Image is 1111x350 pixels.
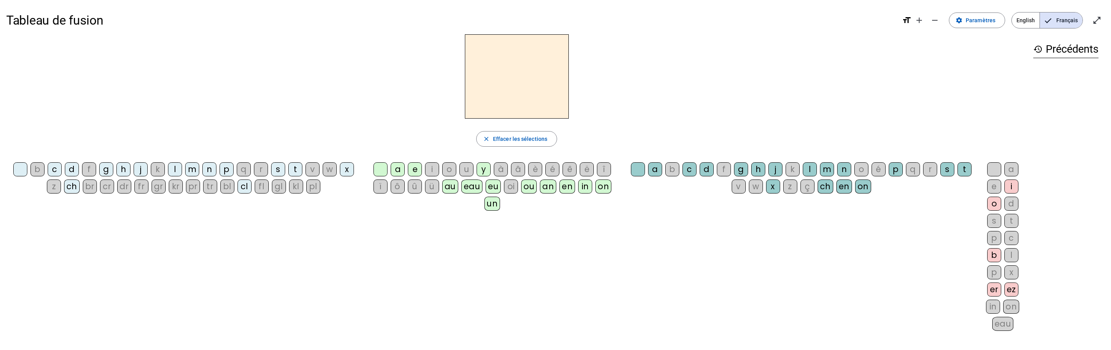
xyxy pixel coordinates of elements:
[665,162,679,176] div: b
[528,162,542,176] div: è
[340,162,354,176] div: x
[956,17,963,24] mat-icon: settings
[783,179,797,194] div: z
[323,162,337,176] div: w
[442,179,458,194] div: au
[540,179,556,194] div: an
[238,179,252,194] div: cl
[289,179,303,194] div: kl
[987,231,1001,245] div: p
[717,162,731,176] div: f
[768,162,782,176] div: j
[408,162,422,176] div: e
[203,179,217,194] div: tr
[734,162,748,176] div: g
[854,162,868,176] div: o
[185,162,199,176] div: m
[578,179,592,194] div: in
[597,162,611,176] div: î
[915,16,924,25] mat-icon: add
[1011,12,1083,28] mat-button-toggle-group: Language selection
[911,12,927,28] button: Augmenter la taille de la police
[117,179,131,194] div: dr
[186,179,200,194] div: pr
[483,135,490,142] mat-icon: close
[1089,12,1105,28] button: Entrer en plein écran
[855,179,871,194] div: on
[459,162,473,176] div: u
[47,179,61,194] div: z
[987,248,1001,262] div: b
[83,179,97,194] div: br
[1004,282,1018,297] div: ez
[461,179,483,194] div: eau
[202,162,216,176] div: n
[1092,16,1102,25] mat-icon: open_in_full
[987,214,1001,228] div: s
[923,162,937,176] div: r
[700,162,714,176] div: d
[786,162,800,176] div: k
[152,179,166,194] div: gr
[288,162,302,176] div: t
[1004,248,1018,262] div: l
[134,162,148,176] div: j
[966,16,995,25] span: Paramètres
[766,179,780,194] div: x
[373,179,388,194] div: ï
[486,179,501,194] div: eu
[1004,265,1018,279] div: x
[820,162,834,176] div: m
[151,162,165,176] div: k
[803,162,817,176] div: l
[254,162,268,176] div: r
[6,8,896,33] h1: Tableau de fusion
[442,162,456,176] div: o
[648,162,662,176] div: a
[957,162,972,176] div: t
[134,179,148,194] div: fr
[987,197,1001,211] div: o
[818,179,833,194] div: ch
[872,162,886,176] div: é
[927,12,943,28] button: Diminuer la taille de la police
[986,300,1000,314] div: in
[484,197,500,211] div: un
[1004,179,1018,194] div: i
[1040,12,1082,28] span: Français
[563,162,577,176] div: ê
[30,162,45,176] div: b
[751,162,765,176] div: h
[682,162,697,176] div: c
[494,162,508,176] div: à
[220,162,234,176] div: p
[837,162,851,176] div: n
[255,179,269,194] div: fl
[1004,231,1018,245] div: c
[930,16,940,25] mat-icon: remove
[237,162,251,176] div: q
[305,162,320,176] div: v
[940,162,954,176] div: s
[168,162,182,176] div: l
[800,179,814,194] div: ç
[511,162,525,176] div: â
[1012,12,1040,28] span: English
[987,282,1001,297] div: er
[220,179,234,194] div: bl
[732,179,746,194] div: v
[545,162,559,176] div: é
[477,162,491,176] div: y
[116,162,130,176] div: h
[476,131,557,147] button: Effacer les sélections
[65,162,79,176] div: d
[1004,162,1018,176] div: a
[1004,197,1018,211] div: d
[580,162,594,176] div: ë
[1004,214,1018,228] div: t
[902,16,911,25] mat-icon: format_size
[559,179,575,194] div: en
[889,162,903,176] div: p
[425,179,439,194] div: ü
[48,162,62,176] div: c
